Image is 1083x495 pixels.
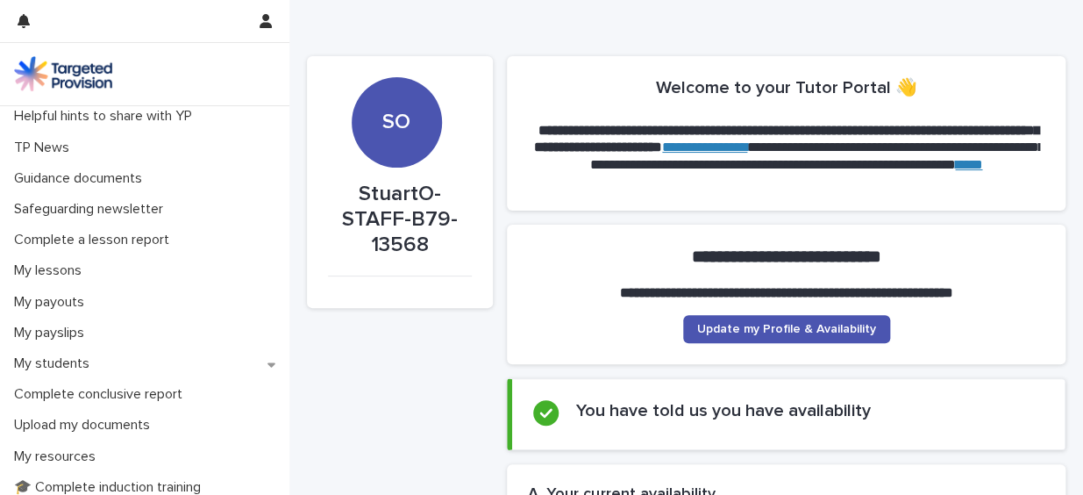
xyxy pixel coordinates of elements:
[683,315,890,343] a: Update my Profile & Availability
[7,355,103,372] p: My students
[7,262,96,279] p: My lessons
[576,400,871,421] h2: You have told us you have availability
[328,182,472,257] p: StuartO-STAFF-B79-13568
[7,294,98,311] p: My payouts
[7,108,206,125] p: Helpful hints to share with YP
[7,417,164,434] p: Upload my documents
[697,323,876,335] span: Update my Profile & Availability
[14,56,112,91] img: M5nRWzHhSzIhMunXDL62
[7,170,156,187] p: Guidance documents
[7,140,83,156] p: TP News
[7,232,183,248] p: Complete a lesson report
[7,201,177,218] p: Safeguarding newsletter
[7,325,98,341] p: My payslips
[352,19,442,135] div: SO
[7,386,196,403] p: Complete conclusive report
[656,77,917,98] h2: Welcome to your Tutor Portal 👋
[7,448,110,465] p: My resources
